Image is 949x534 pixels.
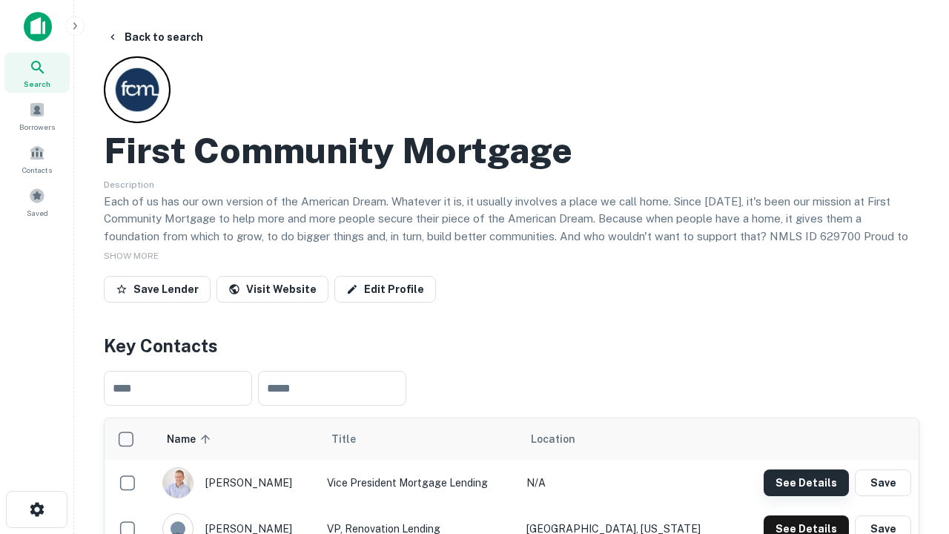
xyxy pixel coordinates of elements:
[104,251,159,261] span: SHOW MORE
[875,368,949,439] iframe: Chat Widget
[24,78,50,90] span: Search
[104,129,572,172] h2: First Community Mortgage
[331,430,375,448] span: Title
[24,12,52,42] img: capitalize-icon.png
[519,418,734,460] th: Location
[19,121,55,133] span: Borrowers
[4,96,70,136] a: Borrowers
[104,332,919,359] h4: Key Contacts
[764,469,849,496] button: See Details
[4,53,70,93] a: Search
[167,430,215,448] span: Name
[163,468,193,498] img: 1520878720083
[101,24,209,50] button: Back to search
[104,193,919,263] p: Each of us has our own version of the American Dream. Whatever it is, it usually involves a place...
[855,469,911,496] button: Save
[27,207,48,219] span: Saved
[519,460,734,506] td: N/A
[216,276,328,303] a: Visit Website
[531,430,575,448] span: Location
[162,467,312,498] div: [PERSON_NAME]
[155,418,320,460] th: Name
[22,164,52,176] span: Contacts
[4,139,70,179] a: Contacts
[4,182,70,222] a: Saved
[104,276,211,303] button: Save Lender
[104,179,154,190] span: Description
[334,276,436,303] a: Edit Profile
[320,460,519,506] td: Vice President Mortgage Lending
[320,418,519,460] th: Title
